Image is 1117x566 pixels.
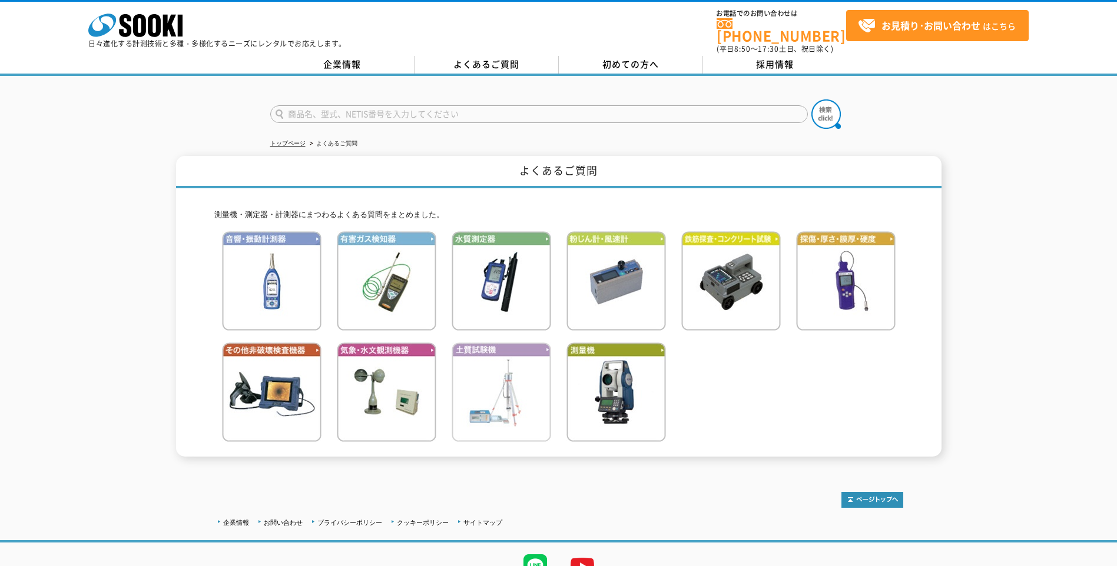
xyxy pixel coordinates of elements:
[758,44,779,54] span: 17:30
[881,18,980,32] strong: お見積り･お問い合わせ
[270,140,306,147] a: トップページ
[703,56,847,74] a: 採用情報
[811,99,841,129] img: btn_search.png
[841,492,903,508] img: トップページへ
[452,231,551,331] img: 水質測定器
[846,10,1029,41] a: お見積り･お問い合わせはこちら
[270,56,415,74] a: 企業情報
[222,342,321,442] img: その他非破壊検査機器
[463,519,502,526] a: サイトマップ
[796,231,896,331] img: 探傷・厚さ・膜厚・硬度
[734,44,751,54] span: 8:50
[415,56,559,74] a: よくあるご質問
[223,519,249,526] a: 企業情報
[214,209,903,221] p: 測量機・測定器・計測器にまつわるよくある質問をまとめました。
[307,138,357,150] li: よくあるご質問
[681,231,781,331] img: 鉄筋検査・コンクリート試験
[602,58,659,71] span: 初めての方へ
[264,519,303,526] a: お問い合わせ
[566,342,666,442] img: 測量機
[717,18,846,42] a: [PHONE_NUMBER]
[270,105,808,123] input: 商品名、型式、NETIS番号を入力してください
[452,342,551,442] img: 土質試験機
[337,231,436,331] img: 有害ガス検知器
[88,40,346,47] p: 日々進化する計測技術と多種・多様化するニーズにレンタルでお応えします。
[317,519,382,526] a: プライバシーポリシー
[397,519,449,526] a: クッキーポリシー
[559,56,703,74] a: 初めての方へ
[717,10,846,17] span: お電話でのお問い合わせは
[222,231,321,331] img: 音響・振動計測器
[176,156,942,188] h1: よくあるご質問
[337,342,436,442] img: 気象・水文観測機器
[717,44,833,54] span: (平日 ～ 土日、祝日除く)
[566,231,666,331] img: 粉じん計・風速計
[858,17,1016,35] span: はこちら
